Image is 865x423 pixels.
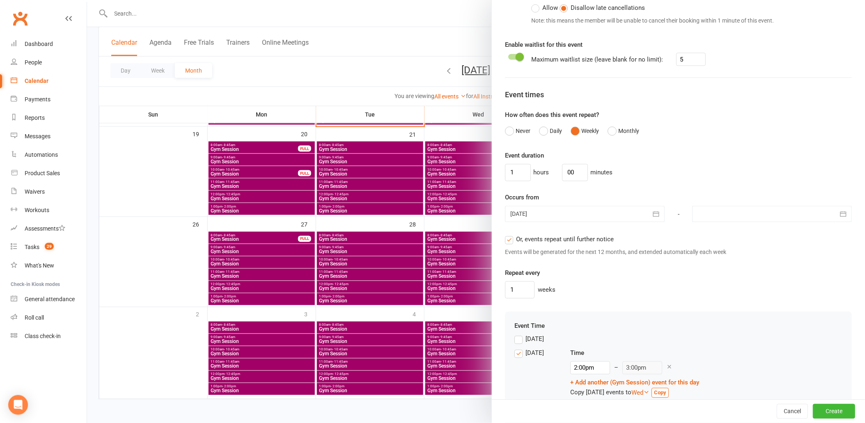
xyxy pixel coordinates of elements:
[25,114,45,121] div: Reports
[570,348,699,358] div: Time
[614,363,618,373] div: –
[45,243,54,250] span: 29
[590,168,613,178] div: minutes
[25,225,65,232] div: Assessments
[777,404,808,419] button: Cancel
[505,193,539,203] label: Occurs from
[570,388,699,398] div: Copy [DATE] events to
[516,235,614,243] span: Or, events repeat until further notice
[11,109,87,127] a: Reports
[505,89,852,101] div: Event times
[25,151,58,158] div: Automations
[608,123,639,139] button: Monthly
[664,206,693,223] div: -
[25,78,48,84] div: Calendar
[505,123,530,139] button: Never
[25,262,54,269] div: What's New
[525,348,544,357] div: [DATE]
[25,96,50,103] div: Payments
[25,333,61,339] div: Class check-in
[11,327,87,345] a: Class kiosk mode
[25,133,50,139] div: Messages
[11,201,87,220] a: Workouts
[505,151,544,161] label: Event duration
[525,398,544,407] div: [DATE]
[571,123,599,139] button: Weekly
[25,59,42,66] div: People
[11,127,87,146] a: Messages
[11,35,87,53] a: Dashboard
[531,55,663,64] div: Maximum waitlist size (leave blank for no limit):
[11,53,87,72] a: People
[11,220,87,238] a: Assessments
[25,188,45,195] div: Waivers
[11,290,87,309] a: General attendance kiosk mode
[25,170,60,176] div: Product Sales
[25,314,44,321] div: Roll call
[25,41,53,47] div: Dashboard
[514,321,545,331] label: Event Time
[533,168,549,178] div: hours
[505,110,599,120] label: How often does this event repeat?
[505,268,540,278] label: Repeat every
[11,183,87,201] a: Waivers
[525,334,544,343] div: [DATE]
[11,90,87,109] a: Payments
[25,296,75,302] div: General attendance
[531,3,558,13] label: Allow
[570,379,699,386] a: + Add another (Gym Session) event for this day
[25,207,49,213] div: Workouts
[11,238,87,256] a: Tasks 29
[560,3,645,13] label: Disallow late cancellations
[11,146,87,164] a: Automations
[654,390,666,396] strong: Copy
[11,256,87,275] a: What's New
[539,123,562,139] button: Daily
[538,285,555,295] div: weeks
[11,164,87,183] a: Product Sales
[505,40,583,50] label: Enable waitlist for this event
[10,8,30,29] a: Clubworx
[813,404,855,419] button: Create
[505,248,852,257] div: Events will be generated for the next 12 months, and extended automatically each week
[531,16,817,25] div: Note: this means the member will be unable to cancel their booking within 1 minute of this event.
[11,72,87,90] a: Calendar
[25,244,39,250] div: Tasks
[8,395,28,415] div: Open Intercom Messenger
[11,309,87,327] a: Roll call
[631,389,649,397] a: Wed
